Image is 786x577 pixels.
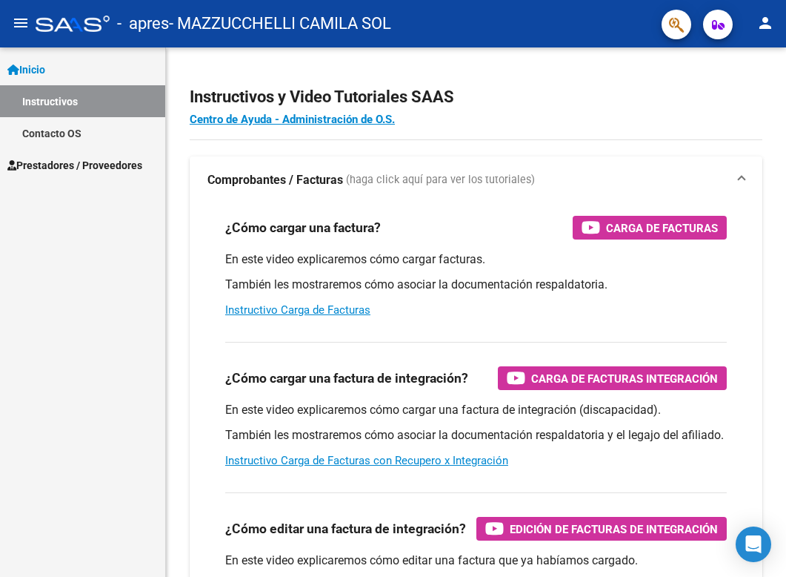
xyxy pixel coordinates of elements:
mat-expansion-panel-header: Comprobantes / Facturas (haga click aquí para ver los tutoriales) [190,156,762,204]
button: Carga de Facturas Integración [498,366,727,390]
div: Open Intercom Messenger [736,527,771,562]
h2: Instructivos y Video Tutoriales SAAS [190,83,762,111]
span: - MAZZUCCHELLI CAMILA SOL [169,7,391,40]
button: Carga de Facturas [573,216,727,240]
h3: ¿Cómo editar una factura de integración? [225,518,466,539]
a: Centro de Ayuda - Administración de O.S. [190,113,395,126]
span: Prestadores / Proveedores [7,157,142,174]
strong: Comprobantes / Facturas [207,172,343,188]
h3: ¿Cómo cargar una factura de integración? [225,368,468,389]
p: En este video explicaremos cómo cargar facturas. [225,251,727,268]
span: Edición de Facturas de integración [510,520,718,538]
span: (haga click aquí para ver los tutoriales) [346,172,535,188]
p: En este video explicaremos cómo editar una factura que ya habíamos cargado. [225,553,727,569]
mat-icon: person [756,14,774,32]
mat-icon: menu [12,14,30,32]
a: Instructivo Carga de Facturas [225,303,370,317]
span: Carga de Facturas Integración [531,369,718,388]
h3: ¿Cómo cargar una factura? [225,217,381,238]
button: Edición de Facturas de integración [476,517,727,541]
span: - apres [117,7,169,40]
span: Carga de Facturas [606,219,718,237]
a: Instructivo Carga de Facturas con Recupero x Integración [225,454,508,467]
p: También les mostraremos cómo asociar la documentación respaldatoria y el legajo del afiliado. [225,427,727,444]
p: También les mostraremos cómo asociar la documentación respaldatoria. [225,277,727,293]
p: En este video explicaremos cómo cargar una factura de integración (discapacidad). [225,402,727,418]
span: Inicio [7,62,45,78]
